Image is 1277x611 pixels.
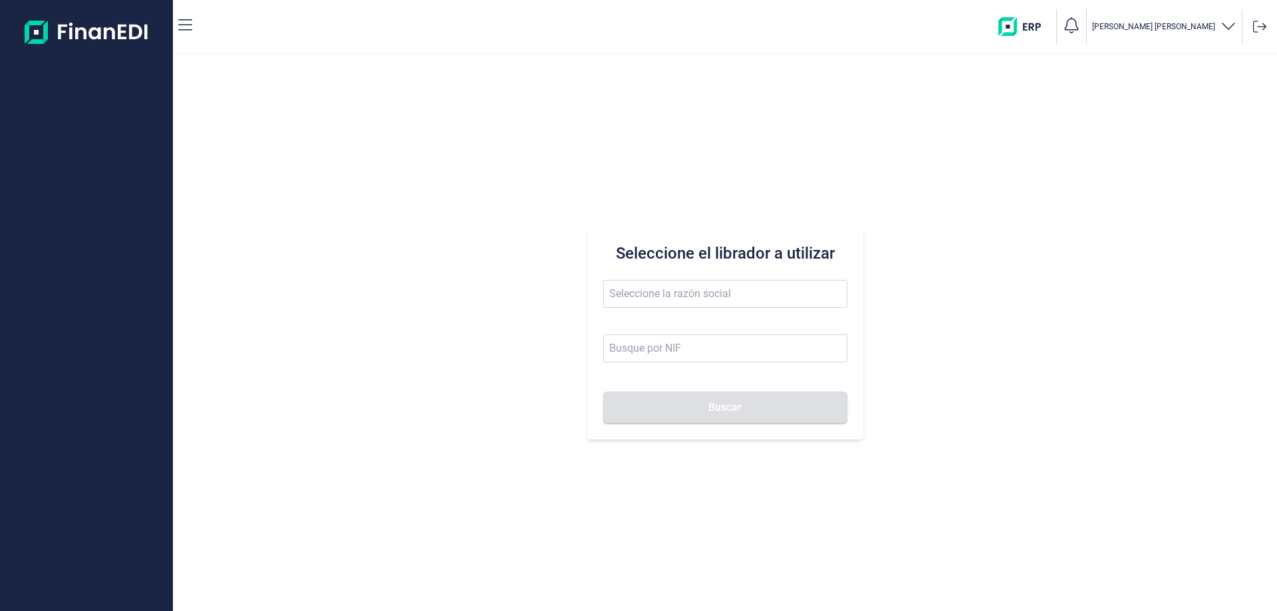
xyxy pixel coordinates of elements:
h3: Seleccione el librador a utilizar [603,243,847,264]
button: [PERSON_NAME] [PERSON_NAME] [1092,17,1236,37]
img: Logo de aplicación [25,11,149,53]
span: Buscar [708,402,742,412]
input: Busque por NIF [603,334,847,362]
img: erp [998,17,1051,36]
input: Seleccione la razón social [603,280,847,308]
button: Buscar [603,392,847,424]
p: [PERSON_NAME] [PERSON_NAME] [1092,21,1215,32]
